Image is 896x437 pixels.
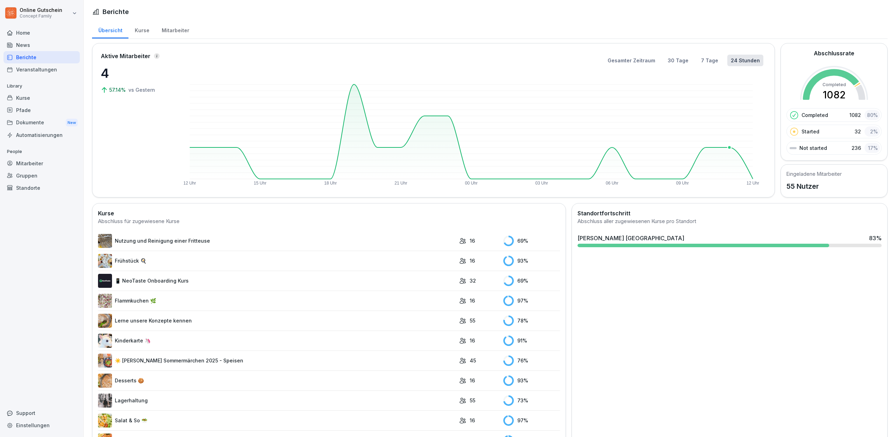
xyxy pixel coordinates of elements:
[20,14,62,19] p: Concept Family
[103,7,129,16] h1: Berichte
[747,181,759,186] text: 12 Uhr
[3,27,80,39] a: Home
[3,104,80,116] a: Pfade
[98,217,560,226] div: Abschluss für zugewiesene Kurse
[604,55,659,66] button: Gesamter Zeitraum
[3,419,80,431] a: Einstellungen
[801,128,819,135] p: Started
[470,297,475,304] p: 16
[503,415,560,426] div: 97 %
[3,407,80,419] div: Support
[98,274,456,288] a: 📱 NeoTaste Onboarding Kurs
[98,209,560,217] h2: Kurse
[503,276,560,286] div: 69 %
[470,357,476,364] p: 45
[503,315,560,326] div: 78 %
[470,237,475,244] p: 16
[101,64,171,83] p: 4
[98,314,456,328] a: Lerne unsere Konzepte kennen
[92,21,128,39] a: Übersicht
[698,55,722,66] button: 7 Tage
[98,354,456,368] a: ☀️ [PERSON_NAME] Sommermärchen 2025 - Speisen
[575,231,884,250] a: [PERSON_NAME] [GEOGRAPHIC_DATA]83%
[101,52,150,60] p: Aktive Mitarbeiter
[852,144,861,152] p: 236
[98,234,112,248] img: b2msvuojt3s6egexuweix326.png
[155,21,195,39] a: Mitarbeiter
[786,181,842,192] p: 55 Nutzer
[98,274,112,288] img: wogpw1ad3b6xttwx9rgsg3h8.png
[128,21,155,39] a: Kurse
[676,181,689,186] text: 09 Uhr
[3,146,80,157] p: People
[98,394,112,408] img: v4csc243izno476fin1zpb11.png
[864,143,880,153] div: 17 %
[577,217,882,226] div: Abschluss aller zugewiesenen Kurse pro Standort
[324,181,337,186] text: 18 Uhr
[503,395,560,406] div: 73 %
[503,335,560,346] div: 91 %
[664,55,692,66] button: 30 Tage
[98,254,456,268] a: Frühstück 🍳
[98,314,112,328] img: ssvnl9aim273pmzdbnjk7g2q.png
[503,236,560,246] div: 69 %
[503,296,560,306] div: 97 %
[465,181,477,186] text: 00 Uhr
[20,7,62,13] p: Online Gutschein
[98,254,112,268] img: n6mw6n4d96pxhuc2jbr164bu.png
[128,86,155,93] p: vs Gestern
[470,377,475,384] p: 16
[98,394,456,408] a: Lagerhaltung
[394,181,407,186] text: 21 Uhr
[503,355,560,366] div: 76 %
[606,181,618,186] text: 06 Uhr
[869,234,882,242] div: 83 %
[855,128,861,135] p: 32
[98,414,112,428] img: e1c8dawdj9kqyh7at83jaqmp.png
[470,417,475,424] p: 16
[503,375,560,386] div: 93 %
[814,49,854,57] h2: Abschlussrate
[98,294,456,308] a: Flammkuchen 🌿
[3,92,80,104] a: Kurse
[3,116,80,129] div: Dokumente
[3,157,80,169] div: Mitarbeiter
[98,374,456,388] a: Desserts 🍪
[3,169,80,182] div: Gruppen
[799,144,827,152] p: Not started
[98,294,112,308] img: jb643umo8xb48cipqni77y3i.png
[864,110,880,120] div: 80 %
[98,234,456,248] a: Nutzung und Reinigung einer Fritteuse
[470,397,475,404] p: 55
[98,374,112,388] img: ypa7uvgezun3840uzme8lu5g.png
[801,111,828,119] p: Completed
[3,63,80,76] a: Veranstaltungen
[470,317,475,324] p: 55
[577,209,882,217] h2: Standortfortschritt
[183,181,196,186] text: 12 Uhr
[470,257,475,264] p: 16
[727,55,763,66] button: 24 Stunden
[98,334,112,348] img: hnpnnr9tv292r80l0gdrnijs.png
[849,111,861,119] p: 1082
[3,51,80,63] a: Berichte
[786,170,842,178] h5: Eingeladene Mitarbeiter
[98,334,456,348] a: Kinderkarte 🦄
[98,414,456,428] a: Salat & So 🥗
[98,354,112,368] img: vxey3jhup7ci568mo7dyx3an.png
[109,86,127,93] p: 57.14%
[864,126,880,137] div: 2 %
[66,119,78,127] div: New
[3,39,80,51] a: News
[3,182,80,194] a: Standorte
[577,234,684,242] div: [PERSON_NAME] [GEOGRAPHIC_DATA]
